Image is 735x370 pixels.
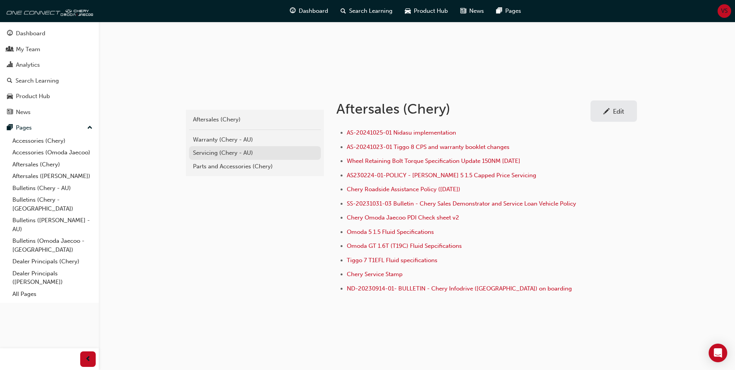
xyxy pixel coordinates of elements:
a: car-iconProduct Hub [399,3,454,19]
button: DashboardMy TeamAnalyticsSearch LearningProduct HubNews [3,25,96,121]
span: pages-icon [496,6,502,16]
a: Chery Roadside Assistance Policy ([DATE]) [347,186,460,193]
a: Omoda 5 1.5 Fluid Specifications [347,228,434,235]
div: Analytics [16,61,40,69]
div: Edit [613,107,624,115]
a: Bulletins (Chery - AU) [9,182,96,194]
a: Omoda GT 1.6T (T19C) Fluid Sepcifications [347,242,462,249]
span: chart-icon [7,62,13,69]
span: search-icon [341,6,346,16]
div: Pages [16,123,32,132]
a: Dashboard [3,26,96,41]
span: VS [721,7,728,16]
a: Bulletins (Omoda Jaecoo - [GEOGRAPHIC_DATA]) [9,235,96,256]
a: Accessories (Omoda Jaecoo) [9,147,96,159]
a: Tiggo 7 T1EFL Fluid specifications [347,257,437,264]
div: Servicing (Chery - AU) [193,149,317,157]
a: Analytics [3,58,96,72]
a: Chery Omoda Jaecoo PDI Check sheet v2 [347,214,459,221]
span: people-icon [7,46,13,53]
span: news-icon [460,6,466,16]
a: Product Hub [3,89,96,104]
a: search-iconSearch Learning [334,3,399,19]
button: Pages [3,121,96,135]
div: Search Learning [15,76,59,85]
span: pencil-icon [603,108,610,116]
span: guage-icon [7,30,13,37]
a: AS-20241023-01 Tiggo 8 CPS and warranty booklet changes [347,144,510,150]
span: Search Learning [349,7,392,16]
div: Aftersales (Chery) [193,115,317,124]
a: pages-iconPages [490,3,527,19]
span: Dashboard [299,7,328,16]
a: Bulletins ([PERSON_NAME] - AU) [9,214,96,235]
a: Parts and Accessories (Chery) [189,160,321,173]
a: Aftersales (Chery) [189,113,321,126]
span: pages-icon [7,124,13,131]
h1: Aftersales (Chery) [336,100,590,118]
a: AS-20241025-01 Nidasu implementation [347,129,456,136]
a: AS230224-01-POLICY - [PERSON_NAME] 5 1.5 Capped Price Servicing [347,172,536,179]
div: News [16,108,31,117]
a: ND-20230914-01- BULLETIN - Chery Infodrive ([GEOGRAPHIC_DATA]) on boarding [347,285,572,292]
a: Chery Service Stamp [347,271,403,278]
span: Product Hub [414,7,448,16]
div: Warranty (Chery - AU) [193,135,317,144]
div: Product Hub [16,92,50,101]
span: Pages [505,7,521,16]
a: Accessories (Chery) [9,135,96,147]
a: Edit [590,100,637,122]
a: Search Learning [3,74,96,88]
span: news-icon [7,109,13,116]
a: Aftersales (Chery) [9,159,96,171]
img: oneconnect [4,3,93,19]
span: search-icon [7,78,12,85]
a: Wheel Retaining Bolt Torque Specification Update 150NM [DATE] [347,157,520,164]
span: up-icon [87,123,93,133]
button: VS [718,4,731,18]
a: SS-20231031-03 Bulletin - Chery Sales Demonstrator and Service Loan Vehicle Policy [347,200,576,207]
div: My Team [16,45,40,54]
a: Dealer Principals ([PERSON_NAME]) [9,268,96,288]
a: Warranty (Chery - AU) [189,133,321,147]
span: News [469,7,484,16]
div: Dashboard [16,29,45,38]
a: guage-iconDashboard [284,3,334,19]
a: news-iconNews [454,3,490,19]
a: Aftersales ([PERSON_NAME]) [9,170,96,182]
a: My Team [3,42,96,57]
div: Parts and Accessories (Chery) [193,162,317,171]
span: prev-icon [85,354,91,364]
div: Open Intercom Messenger [709,344,727,362]
a: Servicing (Chery - AU) [189,146,321,160]
a: News [3,105,96,119]
span: car-icon [7,93,13,100]
span: car-icon [405,6,411,16]
a: All Pages [9,288,96,300]
a: Bulletins (Chery - [GEOGRAPHIC_DATA]) [9,194,96,214]
a: Dealer Principals (Chery) [9,256,96,268]
span: guage-icon [290,6,296,16]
